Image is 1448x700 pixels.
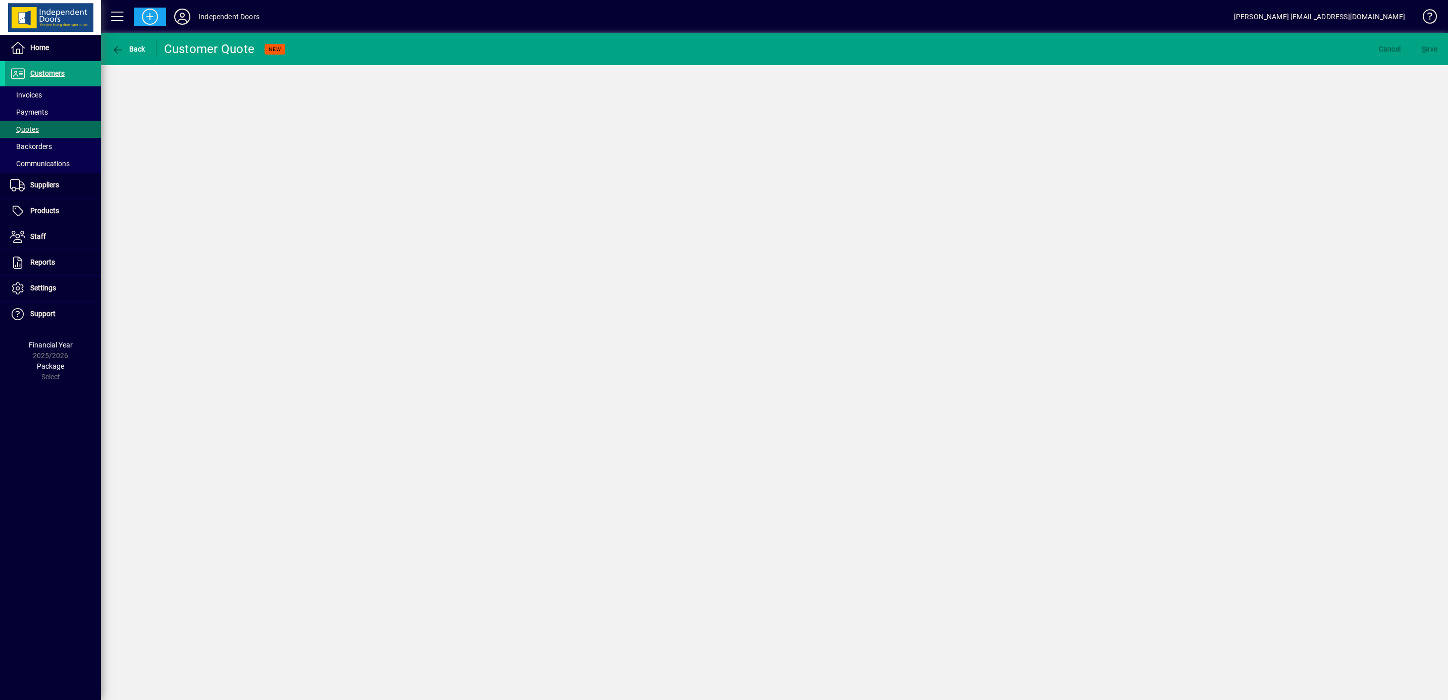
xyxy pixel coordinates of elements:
span: Back [112,45,145,53]
a: Backorders [5,138,101,155]
span: Communications [10,160,70,168]
span: Reports [30,258,55,266]
a: Quotes [5,121,101,138]
a: Staff [5,224,101,249]
span: Support [30,310,56,318]
span: Payments [10,108,48,116]
a: Home [5,35,101,61]
span: S [1422,45,1426,53]
span: Financial Year [29,341,73,349]
a: Communications [5,155,101,172]
span: Home [30,43,49,52]
span: Suppliers [30,181,59,189]
span: Customers [30,69,65,77]
app-page-header-button: Back [101,40,157,58]
button: Profile [166,8,198,26]
div: [PERSON_NAME] [EMAIL_ADDRESS][DOMAIN_NAME] [1234,9,1405,25]
span: Package [37,362,64,370]
a: Suppliers [5,173,101,198]
a: Payments [5,104,101,121]
div: Independent Doors [198,9,260,25]
a: Products [5,198,101,224]
span: Products [30,207,59,215]
a: Settings [5,276,101,301]
span: Quotes [10,125,39,133]
button: Save [1419,40,1440,58]
button: Add [134,8,166,26]
a: Reports [5,250,101,275]
a: Invoices [5,86,101,104]
button: Back [109,40,148,58]
span: Invoices [10,91,42,99]
span: Staff [30,232,46,240]
span: Backorders [10,142,52,151]
a: Knowledge Base [1415,2,1435,35]
span: ave [1422,41,1437,57]
span: Settings [30,284,56,292]
a: Support [5,302,101,327]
